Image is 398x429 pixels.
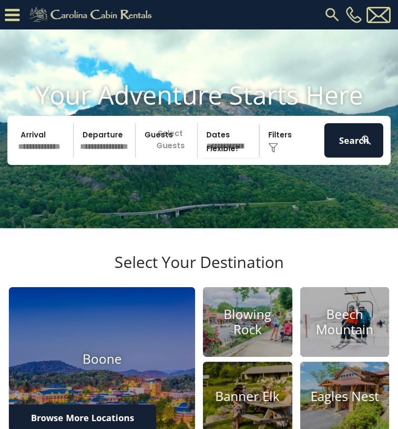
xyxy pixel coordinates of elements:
[203,287,292,357] a: Blowing Rock
[300,287,390,357] a: Beech Mountain
[300,307,390,337] h4: Beech Mountain
[268,143,278,153] img: filter--v1.png
[7,80,391,110] h1: Your Adventure Starts Here
[25,5,160,25] img: Khaki-logo.png
[343,6,364,23] a: [PHONE_NUMBER]
[9,351,195,367] h4: Boone
[203,307,292,337] h4: Blowing Rock
[360,134,372,146] img: search-regular-white.png
[324,123,383,158] button: Search
[139,123,197,158] p: Select Guests
[203,389,292,404] h4: Banner Elk
[323,6,341,24] img: search-regular.svg
[300,389,390,404] h4: Eagles Nest
[7,253,391,287] h3: Select Your Destination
